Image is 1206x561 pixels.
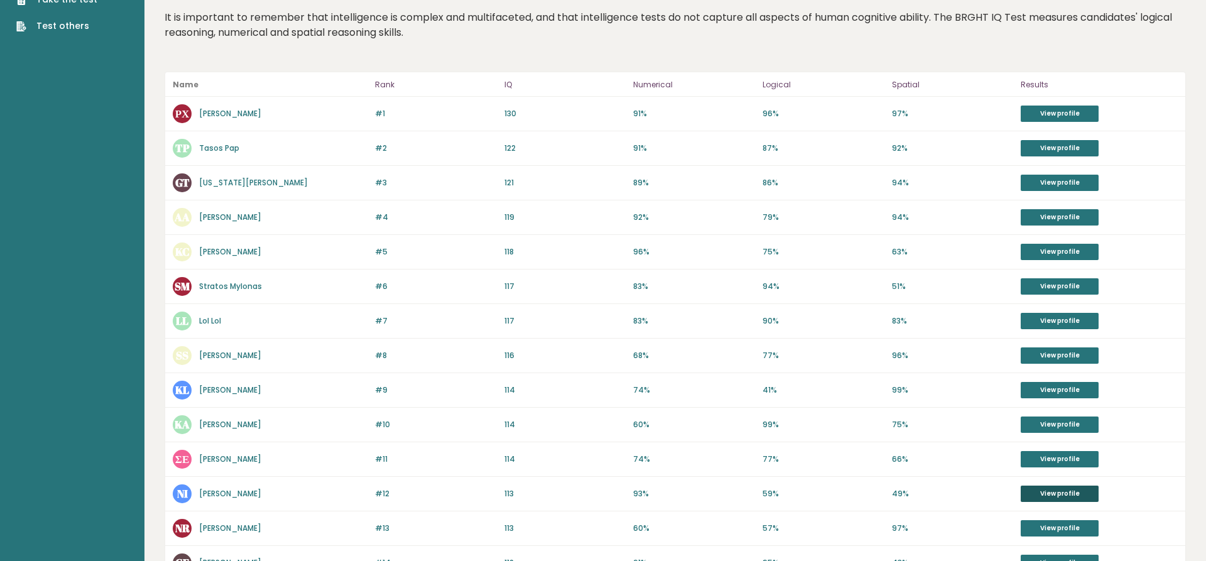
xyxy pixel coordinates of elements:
a: View profile [1021,175,1099,191]
p: 87% [763,143,884,154]
a: View profile [1021,382,1099,398]
text: SM [175,279,190,293]
p: 96% [763,108,884,119]
p: 117 [504,281,626,292]
p: 92% [892,143,1014,154]
p: #8 [375,350,497,361]
p: 79% [763,212,884,223]
p: 57% [763,523,884,534]
a: View profile [1021,451,1099,467]
text: SS [176,348,188,362]
p: 91% [633,108,755,119]
p: 94% [892,177,1014,188]
p: 89% [633,177,755,188]
text: ΣΕ [175,452,189,466]
p: Numerical [633,77,755,92]
a: View profile [1021,106,1099,122]
p: 49% [892,488,1014,499]
p: 90% [763,315,884,327]
p: 113 [504,488,626,499]
p: 75% [892,419,1014,430]
p: #2 [375,143,497,154]
p: Rank [375,77,497,92]
p: #3 [375,177,497,188]
p: 96% [892,350,1014,361]
a: [PERSON_NAME] [199,488,261,499]
p: 59% [763,488,884,499]
text: AA [174,210,190,224]
p: 99% [892,384,1014,396]
p: 68% [633,350,755,361]
a: [PERSON_NAME] [199,108,261,119]
p: 122 [504,143,626,154]
p: 117 [504,315,626,327]
p: 119 [504,212,626,223]
p: 86% [763,177,884,188]
a: Stratos Mylonas [199,281,262,291]
p: 83% [892,315,1014,327]
a: [US_STATE][PERSON_NAME] [199,177,308,188]
b: Name [173,79,198,90]
a: View profile [1021,244,1099,260]
p: 118 [504,246,626,258]
p: 121 [504,177,626,188]
p: 77% [763,454,884,465]
p: #9 [375,384,497,396]
p: 113 [504,523,626,534]
p: Results [1021,77,1178,92]
p: 114 [504,419,626,430]
p: 91% [633,143,755,154]
text: GT [175,175,190,190]
p: #7 [375,315,497,327]
a: View profile [1021,278,1099,295]
p: #12 [375,488,497,499]
p: #11 [375,454,497,465]
p: 83% [633,315,755,327]
text: KA [175,417,190,432]
div: It is important to remember that intelligence is complex and multifaceted, and that intelligence ... [165,10,1186,59]
a: Tasos Pap [199,143,239,153]
p: Logical [763,77,884,92]
a: View profile [1021,486,1099,502]
a: [PERSON_NAME] [199,523,261,533]
a: View profile [1021,347,1099,364]
a: [PERSON_NAME] [199,454,261,464]
p: 99% [763,419,884,430]
p: 63% [892,246,1014,258]
p: 116 [504,350,626,361]
p: 94% [763,281,884,292]
p: 51% [892,281,1014,292]
text: KL [175,383,189,397]
a: Test others [16,19,97,33]
text: NI [177,486,188,501]
p: #13 [375,523,497,534]
p: 93% [633,488,755,499]
p: 74% [633,454,755,465]
p: #1 [375,108,497,119]
a: [PERSON_NAME] [199,350,261,361]
p: 94% [892,212,1014,223]
p: #4 [375,212,497,223]
a: [PERSON_NAME] [199,419,261,430]
p: #5 [375,246,497,258]
p: 97% [892,108,1014,119]
p: 66% [892,454,1014,465]
text: NR [175,521,190,535]
a: View profile [1021,313,1099,329]
p: #6 [375,281,497,292]
p: #10 [375,419,497,430]
text: ΡΧ [175,106,189,121]
a: View profile [1021,140,1099,156]
a: View profile [1021,209,1099,226]
text: LL [176,313,188,328]
p: 60% [633,523,755,534]
p: 92% [633,212,755,223]
p: 41% [763,384,884,396]
p: 60% [633,419,755,430]
p: IQ [504,77,626,92]
a: [PERSON_NAME] [199,246,261,257]
p: 114 [504,454,626,465]
p: 83% [633,281,755,292]
p: 97% [892,523,1014,534]
p: 74% [633,384,755,396]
